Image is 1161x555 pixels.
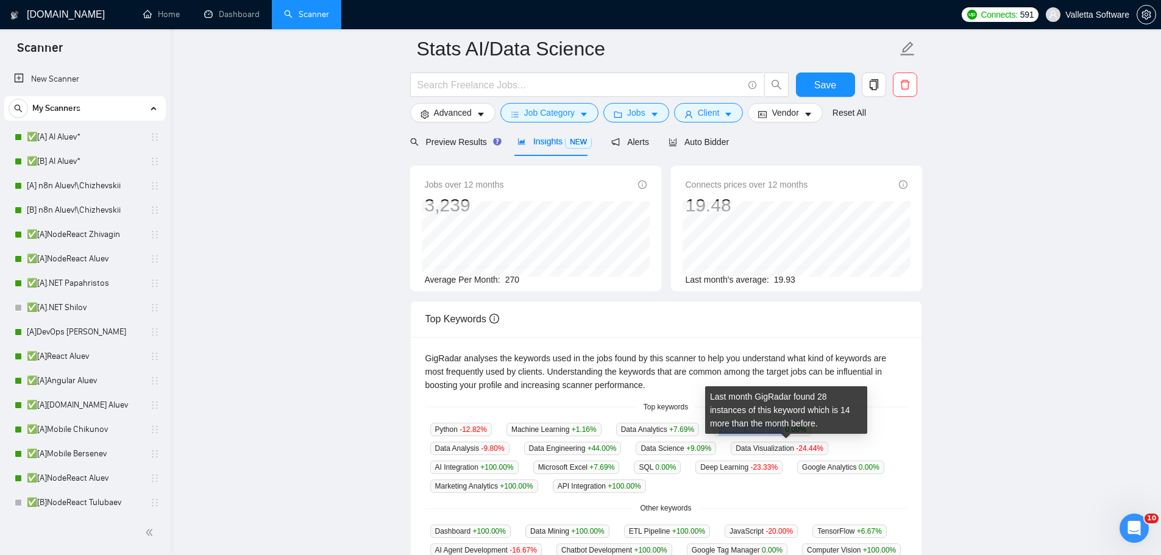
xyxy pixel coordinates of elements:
[14,67,156,91] a: New Scanner
[796,444,823,453] span: -24.44 %
[553,479,646,493] span: API Integration
[500,482,533,490] span: +100.00 %
[10,5,19,25] img: logo
[655,463,676,472] span: 0.00 %
[705,386,867,434] div: Last month GigRadar found 28 instances of this keyword which is 14 more than the month before.
[27,344,143,369] a: ✅[A]React Aluev
[981,8,1017,21] span: Connects:
[634,461,681,474] span: SQL
[410,103,495,122] button: settingAdvancedcaret-down
[460,425,487,434] span: -12.82 %
[150,278,160,288] span: holder
[812,525,887,538] span: TensorFlow
[772,106,798,119] span: Vendor
[899,180,907,189] span: info-circle
[698,106,720,119] span: Client
[4,67,166,91] li: New Scanner
[425,178,504,191] span: Jobs over 12 months
[611,138,620,146] span: notification
[750,463,778,472] span: -23.33 %
[863,546,896,554] span: +100.00 %
[796,72,855,97] button: Save
[27,417,143,442] a: ✅[A]Mobile Chikunov
[430,525,511,538] span: Dashboard
[9,99,28,118] button: search
[672,527,705,536] span: +100.00 %
[686,444,711,453] span: +9.09 %
[430,461,519,474] span: AI Integration
[506,423,602,436] span: Machine Learning
[27,320,143,344] a: [A]DevOps [PERSON_NAME]
[669,137,729,147] span: Auto Bidder
[434,106,472,119] span: Advanced
[686,275,769,285] span: Last month's average:
[758,110,767,119] span: idcard
[862,79,886,90] span: copy
[636,442,716,455] span: Data Science
[27,442,143,466] a: ✅[A]Mobile Bersenev
[150,449,160,459] span: holder
[27,174,143,198] a: [A] n8n Aluev!\Chizhevskii
[833,106,866,119] a: Reset All
[477,110,485,119] span: caret-down
[624,525,710,538] span: ETL Pipeline
[684,110,693,119] span: user
[150,400,160,410] span: holder
[143,9,180,19] a: homeHome
[580,110,588,119] span: caret-down
[150,205,160,215] span: holder
[150,376,160,386] span: holder
[524,442,622,455] span: Data Engineering
[204,9,260,19] a: dashboardDashboard
[27,222,143,247] a: ✅[A]NodeReact Zhivagin
[430,479,538,493] span: Marketing Analytics
[150,181,160,191] span: holder
[862,72,886,97] button: copy
[27,369,143,393] a: ✅[A]Angular Aluev
[145,526,157,539] span: double-left
[1137,10,1156,19] a: setting
[650,110,659,119] span: caret-down
[762,546,783,554] span: 0.00 %
[421,110,429,119] span: setting
[517,137,526,146] span: area-chart
[608,482,641,490] span: +100.00 %
[748,103,822,122] button: idcardVendorcaret-down
[505,275,519,285] span: 270
[893,72,917,97] button: delete
[1145,514,1159,523] span: 10
[509,546,537,554] span: -16.67 %
[489,314,499,323] span: info-circle
[27,198,143,222] a: [B] n8n Aluev!\Chizhevskii
[524,106,575,119] span: Job Category
[633,503,698,514] span: Other keywords
[533,461,620,474] span: Microsoft Excel
[893,79,917,90] span: delete
[765,527,793,536] span: -20.00 %
[27,247,143,271] a: ✅[A]NodeReact Aluev
[589,463,614,472] span: +7.69 %
[525,525,609,538] span: Data Mining
[774,275,795,285] span: 19.93
[572,425,597,434] span: +1.16 %
[150,230,160,239] span: holder
[9,104,27,113] span: search
[1120,514,1149,543] iframe: Intercom live chat
[417,34,897,64] input: Scanner name...
[27,149,143,174] a: ✅[B] AI Aluev*
[669,138,677,146] span: robot
[150,303,160,313] span: holder
[284,9,329,19] a: searchScanner
[150,352,160,361] span: holder
[150,425,160,434] span: holder
[410,137,498,147] span: Preview Results
[611,137,649,147] span: Alerts
[27,125,143,149] a: ✅[A] AI Aluev*
[1137,10,1156,19] span: setting
[674,103,744,122] button: userClientcaret-down
[603,103,669,122] button: folderJobscaret-down
[804,110,812,119] span: caret-down
[588,444,617,453] span: +44.00 %
[473,527,506,536] span: +100.00 %
[150,327,160,337] span: holder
